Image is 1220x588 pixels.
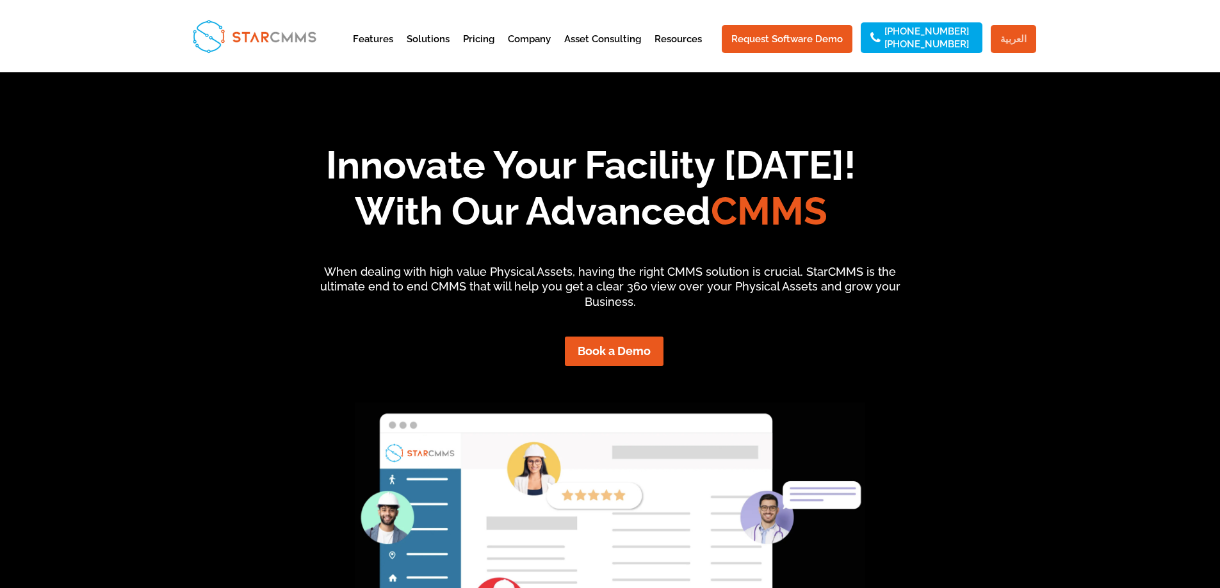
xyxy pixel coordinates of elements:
[463,35,494,66] a: Pricing
[722,25,852,53] a: Request Software Demo
[564,35,641,66] a: Asset Consulting
[565,337,663,365] a: Book a Demo
[508,35,551,66] a: Company
[991,25,1036,53] a: العربية
[884,27,969,36] a: [PHONE_NUMBER]
[187,14,321,58] img: StarCMMS
[147,142,1036,241] h1: Innovate Your Facility [DATE]! With Our Advanced
[353,35,393,66] a: Features
[884,40,969,49] a: [PHONE_NUMBER]
[1007,450,1220,588] iframe: Chat Widget
[407,35,450,66] a: Solutions
[711,189,827,234] span: CMMS
[308,264,912,310] p: When dealing with high value Physical Assets, having the right CMMS solution is crucial. StarCMMS...
[655,35,702,66] a: Resources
